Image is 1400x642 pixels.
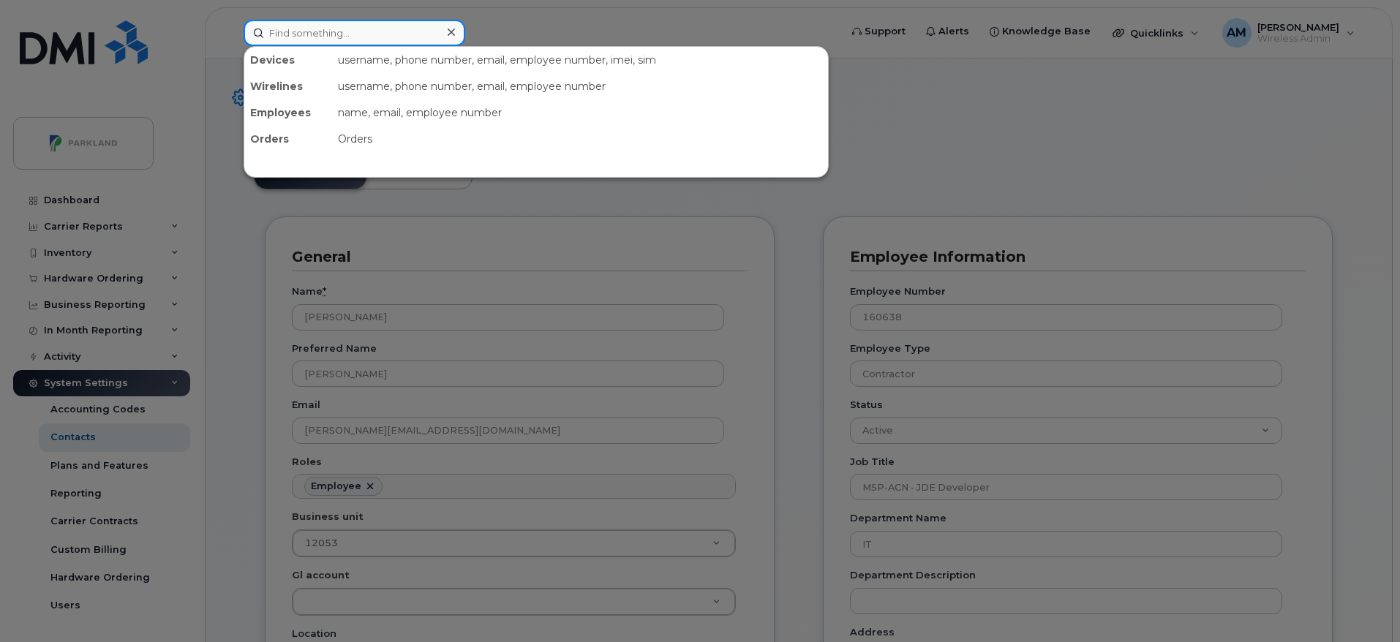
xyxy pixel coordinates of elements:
[332,73,828,99] div: username, phone number, email, employee number
[332,126,828,152] div: Orders
[244,126,332,152] div: Orders
[244,47,332,73] div: Devices
[332,99,828,126] div: name, email, employee number
[244,73,332,99] div: Wirelines
[332,47,828,73] div: username, phone number, email, employee number, imei, sim
[244,99,332,126] div: Employees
